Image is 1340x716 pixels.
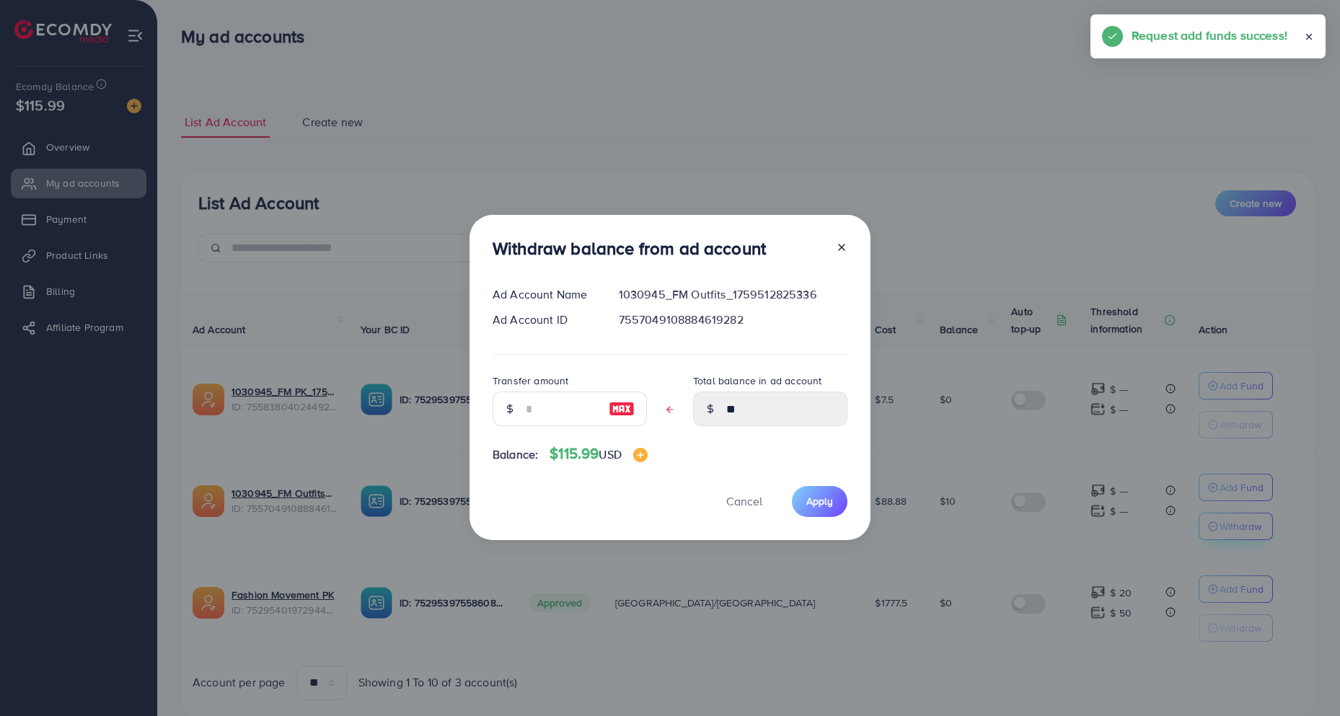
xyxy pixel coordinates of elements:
span: USD [599,446,621,462]
img: image [633,448,648,462]
h4: $115.99 [550,445,648,463]
h3: Withdraw balance from ad account [493,238,766,259]
iframe: Chat [1279,651,1329,705]
h5: Request add funds success! [1132,26,1287,45]
div: Ad Account Name [481,286,607,303]
span: Balance: [493,446,538,463]
button: Apply [792,486,847,517]
img: image [609,400,635,417]
div: 7557049108884619282 [607,311,859,328]
label: Transfer amount [493,374,568,388]
button: Cancel [708,486,780,517]
div: 1030945_FM Outfits_1759512825336 [607,286,859,303]
div: Ad Account ID [481,311,607,328]
span: Cancel [726,493,762,509]
label: Total balance in ad account [693,374,821,388]
span: Apply [806,494,833,508]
